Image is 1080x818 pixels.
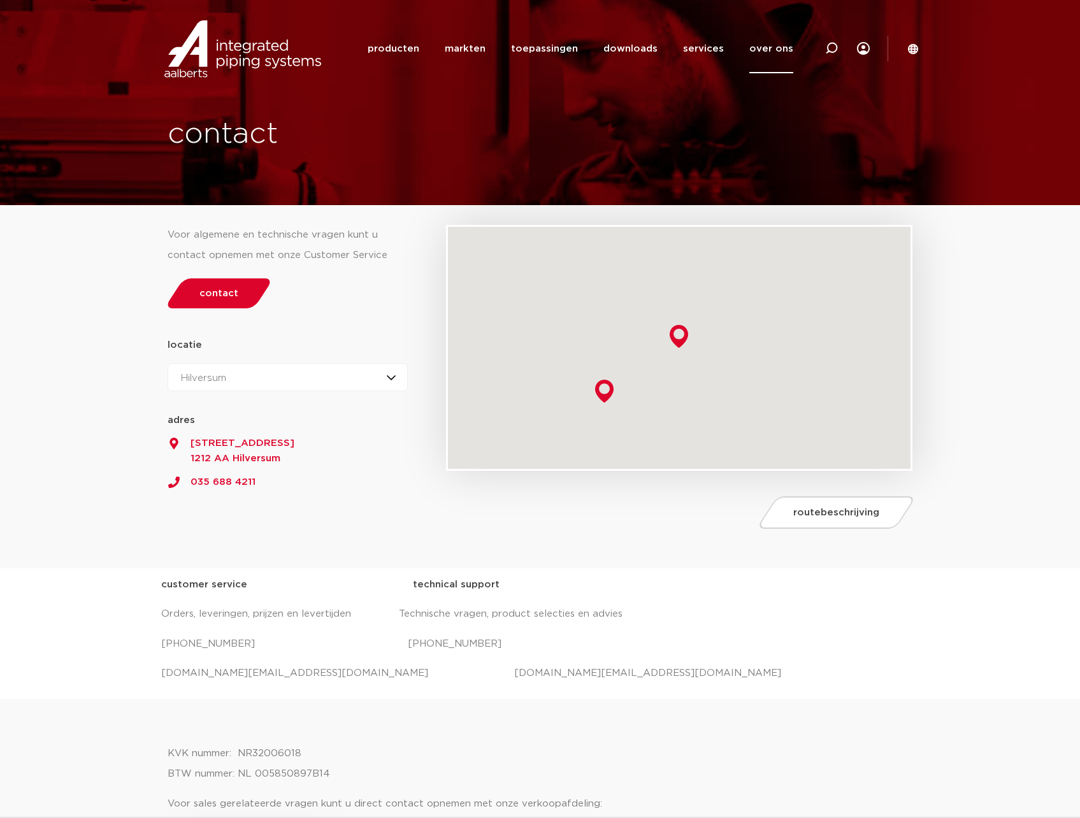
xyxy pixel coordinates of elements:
span: routebeschrijving [793,508,879,517]
a: producten [368,24,419,73]
p: Orders, leveringen, prijzen en levertijden Technische vragen, product selecties en advies [161,604,919,624]
div: Voor algemene en technische vragen kunt u contact opnemen met onze Customer Service [168,225,408,266]
nav: Menu [368,24,793,73]
p: Voor sales gerelateerde vragen kunt u direct contact opnemen met onze verkoopafdeling: [168,794,913,814]
p: [PHONE_NUMBER] [PHONE_NUMBER] [161,634,919,654]
span: contact [199,289,238,298]
strong: locatie [168,340,202,350]
div: my IPS [857,23,870,74]
a: routebeschrijving [756,496,917,529]
a: downloads [603,24,658,73]
a: contact [164,278,273,308]
a: services [683,24,724,73]
strong: customer service technical support [161,580,500,589]
p: [DOMAIN_NAME][EMAIL_ADDRESS][DOMAIN_NAME] [DOMAIN_NAME][EMAIL_ADDRESS][DOMAIN_NAME] [161,663,919,684]
a: toepassingen [511,24,578,73]
h1: contact [168,114,587,155]
span: Hilversum [181,373,226,383]
a: markten [445,24,486,73]
a: over ons [749,24,793,73]
p: KVK nummer: NR32006018 BTW nummer: NL 005850897B14 [168,743,913,784]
